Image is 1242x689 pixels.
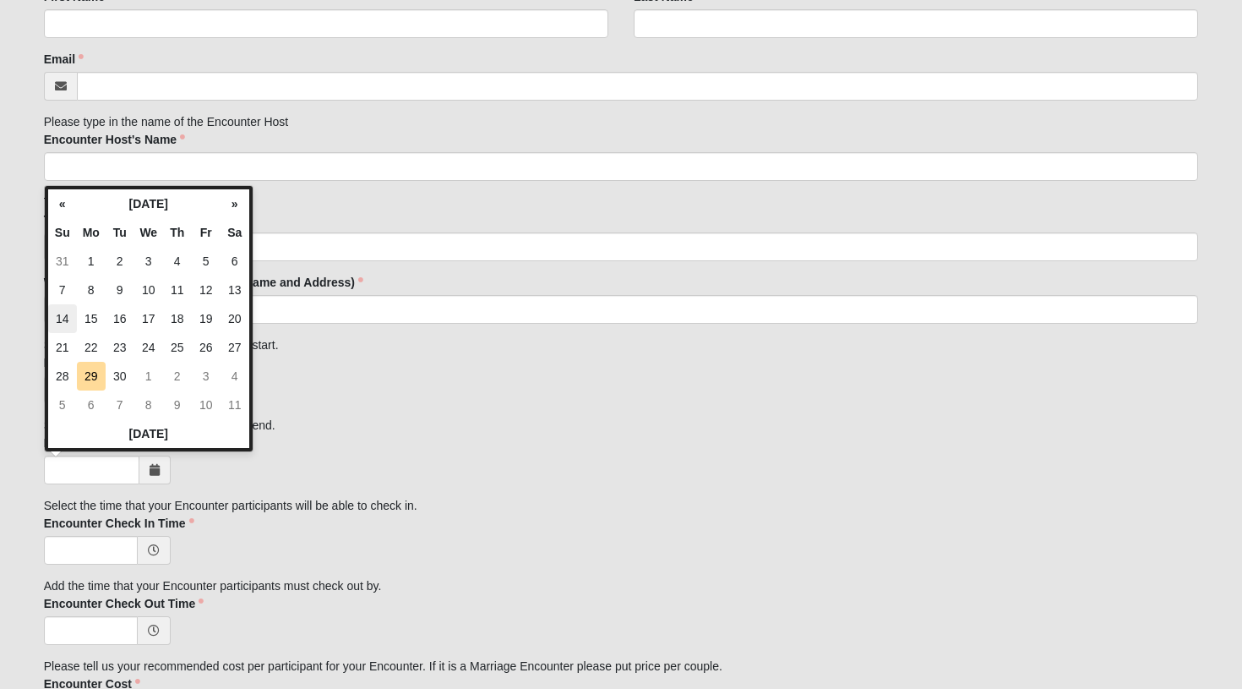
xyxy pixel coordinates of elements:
[134,333,163,362] td: 24
[48,391,77,419] td: 5
[106,391,134,419] td: 7
[77,218,106,247] th: Mo
[48,333,77,362] td: 21
[221,276,249,304] td: 13
[48,189,77,218] th: «
[77,362,106,391] td: 29
[44,595,204,612] label: Encounter Check Out Time
[106,247,134,276] td: 2
[134,391,163,419] td: 8
[192,304,221,333] td: 19
[77,247,106,276] td: 1
[134,362,163,391] td: 1
[192,333,221,362] td: 26
[134,276,163,304] td: 10
[134,247,163,276] td: 3
[77,391,106,419] td: 6
[77,276,106,304] td: 8
[163,247,192,276] td: 4
[48,362,77,391] td: 28
[163,304,192,333] td: 18
[192,276,221,304] td: 12
[192,247,221,276] td: 5
[44,131,185,148] label: Encounter Host's Name
[221,304,249,333] td: 20
[163,218,192,247] th: Th
[221,333,249,362] td: 27
[163,362,192,391] td: 2
[221,391,249,419] td: 11
[106,304,134,333] td: 16
[77,189,221,218] th: [DATE]
[134,218,163,247] th: We
[48,419,249,448] th: [DATE]
[77,304,106,333] td: 15
[163,333,192,362] td: 25
[48,247,77,276] td: 31
[221,189,249,218] th: »
[44,515,194,532] label: Encounter Check In Time
[221,362,249,391] td: 4
[221,247,249,276] td: 6
[77,333,106,362] td: 22
[48,304,77,333] td: 14
[192,391,221,419] td: 10
[163,391,192,419] td: 9
[48,276,77,304] td: 7
[106,276,134,304] td: 9
[48,218,77,247] th: Su
[106,218,134,247] th: Tu
[192,362,221,391] td: 3
[163,276,192,304] td: 11
[106,333,134,362] td: 23
[134,304,163,333] td: 17
[221,218,249,247] th: Sa
[44,51,84,68] label: Email
[106,362,134,391] td: 30
[192,218,221,247] th: Fr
